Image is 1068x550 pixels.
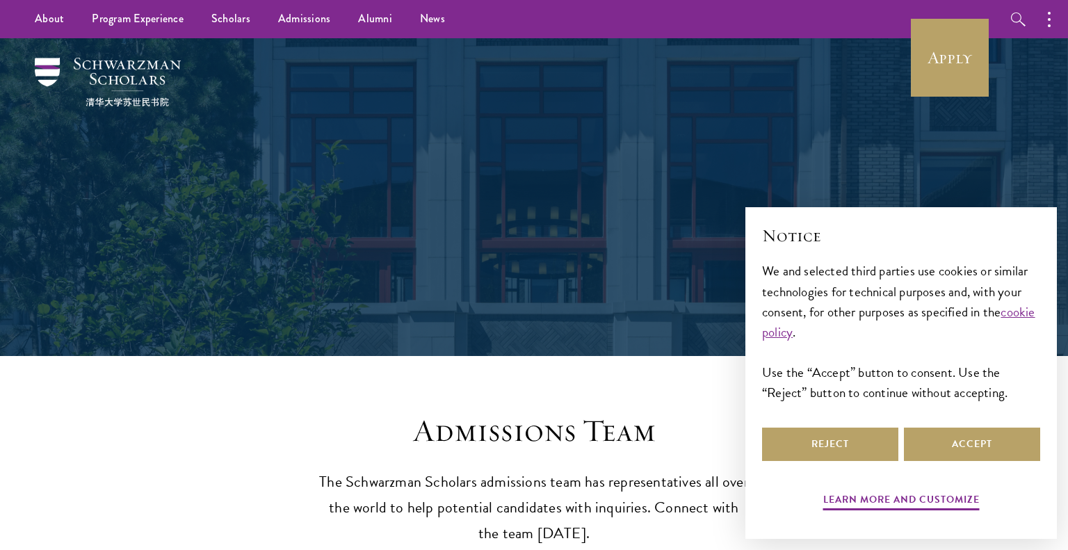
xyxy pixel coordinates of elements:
h2: Notice [762,224,1040,248]
button: Learn more and customize [823,491,980,512]
a: Apply [911,19,989,97]
p: The Schwarzman Scholars admissions team has representatives all over the world to help potential ... [318,469,750,547]
h3: Admissions Team [318,412,750,451]
div: We and selected third parties use cookies or similar technologies for technical purposes and, wit... [762,261,1040,402]
button: Accept [904,428,1040,461]
button: Reject [762,428,898,461]
a: cookie policy [762,302,1035,342]
img: Schwarzman Scholars [35,58,181,106]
